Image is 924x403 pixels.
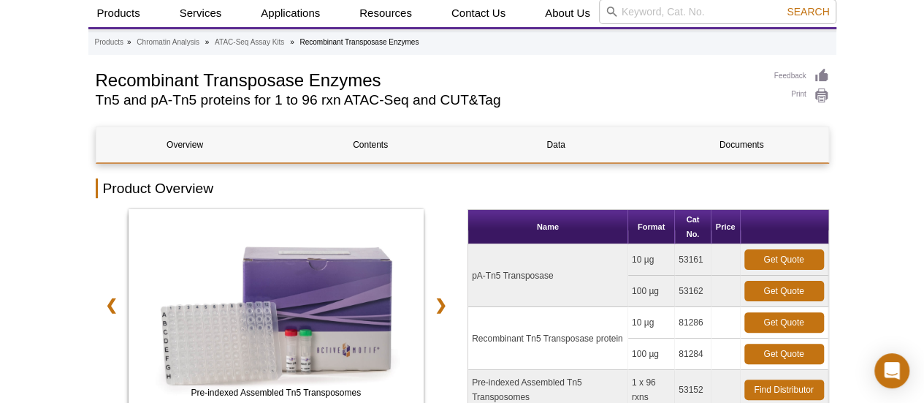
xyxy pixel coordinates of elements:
td: 10 µg [628,307,675,339]
h1: Recombinant Transposase Enzymes [96,68,760,90]
a: Get Quote [744,281,824,301]
h2: Tn5 and pA-Tn5 proteins for 1 to 96 rxn ATAC-Seq and CUT&Tag [96,94,760,107]
a: Print [774,88,829,104]
a: Feedback [774,68,829,84]
a: ❯ [425,288,457,322]
a: ❮ [96,288,127,322]
a: Contents [282,127,459,162]
a: Find Distributor [744,380,824,400]
th: Price [711,210,741,244]
a: Chromatin Analysis [137,36,199,49]
td: 100 µg [628,276,675,307]
a: Overview [96,127,274,162]
span: Search [787,6,829,18]
td: 100 µg [628,339,675,370]
button: Search [782,5,833,18]
a: Get Quote [744,249,824,270]
a: Get Quote [744,344,824,364]
div: Open Intercom Messenger [874,353,909,388]
td: 81286 [675,307,711,339]
td: 81284 [675,339,711,370]
a: Products [95,36,123,49]
th: Name [468,210,628,244]
td: pA-Tn5 Transposase [468,244,628,307]
a: Data [467,127,645,162]
a: ATAC-Seq Assay Kits [215,36,284,49]
a: Get Quote [744,312,824,333]
th: Cat No. [675,210,711,244]
li: » [290,38,294,46]
th: Format [628,210,675,244]
td: 53162 [675,276,711,307]
li: Recombinant Transposase Enzymes [299,38,419,46]
li: » [205,38,210,46]
td: Recombinant Tn5 Transposase protein [468,307,628,370]
a: Documents [653,127,831,162]
span: Pre-indexed Assembled Tn5 Transposomes [131,385,421,400]
td: 53161 [675,244,711,276]
h2: Product Overview [96,178,829,198]
td: 10 µg [628,244,675,276]
li: » [127,38,131,46]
